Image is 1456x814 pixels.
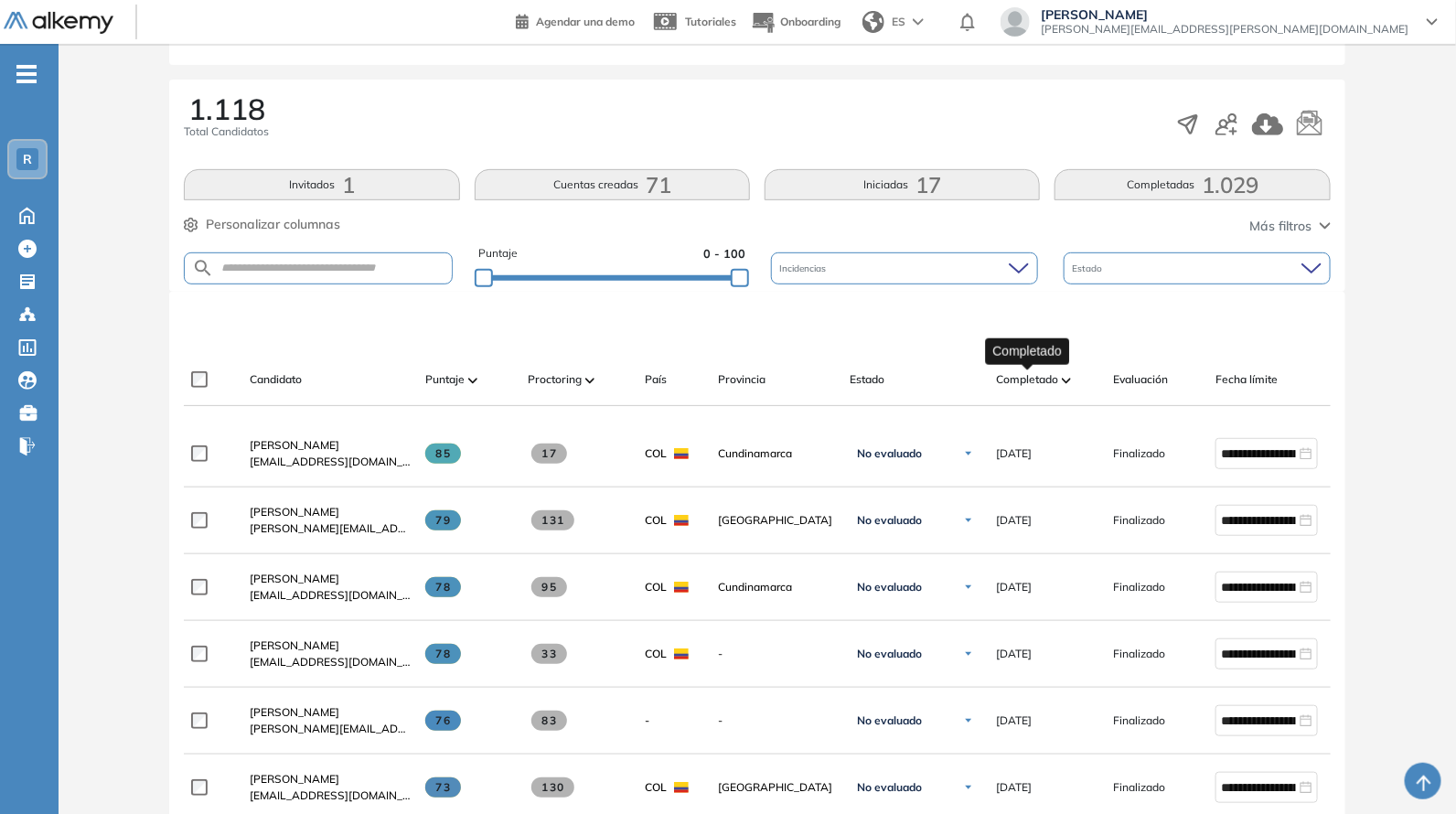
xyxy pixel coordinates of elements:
span: Agendar una demo [536,15,635,28]
span: Finalizado [1113,445,1165,462]
span: 131 [531,510,574,530]
span: Fecha límite [1215,371,1278,388]
span: 79 [425,510,461,530]
span: Proctoring [528,371,582,388]
button: Personalizar columnas [184,215,340,234]
span: COL [645,779,667,796]
span: Puntaje [478,245,518,262]
span: Más filtros [1250,217,1312,236]
span: 83 [531,711,567,731]
button: Cuentas creadas71 [475,169,750,200]
i: - [16,72,37,76]
span: No evaluado [857,446,922,461]
button: Onboarding [751,3,840,42]
a: [PERSON_NAME] [250,637,411,654]
span: COL [645,579,667,595]
span: No evaluado [857,580,922,594]
button: Iniciadas17 [765,169,1040,200]
span: ES [892,14,905,30]
span: Tutoriales [685,15,736,28]
a: [PERSON_NAME] [250,704,411,721]
span: 85 [425,444,461,464]
span: Estado [1073,262,1107,275]
a: [PERSON_NAME] [250,771,411,787]
button: Completadas1.029 [1055,169,1330,200]
img: COL [674,515,689,526]
span: Personalizar columnas [206,215,340,234]
span: 76 [425,711,461,731]
span: Completado [996,371,1058,388]
span: No evaluado [857,647,922,661]
img: world [862,11,884,33]
span: [DATE] [996,646,1032,662]
a: [PERSON_NAME] [250,504,411,520]
span: R [23,152,32,166]
img: Ícono de flecha [963,582,974,593]
span: 0 - 100 [703,245,745,262]
span: - [718,646,835,662]
span: 17 [531,444,567,464]
span: [GEOGRAPHIC_DATA] [718,512,835,529]
span: [DATE] [996,445,1032,462]
span: Puntaje [425,371,465,388]
span: [DATE] [996,579,1032,595]
span: [PERSON_NAME][EMAIL_ADDRESS][DOMAIN_NAME] [250,520,411,537]
span: COL [645,512,667,529]
span: País [645,371,667,388]
span: No evaluado [857,513,922,528]
span: Evaluación [1113,371,1168,388]
span: No evaluado [857,780,922,795]
span: [PERSON_NAME] [250,772,339,786]
a: Agendar una demo [516,9,635,31]
span: [DATE] [996,779,1032,796]
span: Incidencias [780,262,830,275]
span: [EMAIL_ADDRESS][DOMAIN_NAME] [250,787,411,804]
span: [PERSON_NAME] [250,505,339,519]
span: Provincia [718,371,765,388]
span: Cundinamarca [718,579,835,595]
span: - [645,712,649,729]
img: Ícono de flecha [963,648,974,659]
span: [PERSON_NAME] [250,705,339,719]
span: Finalizado [1113,712,1165,729]
img: Logo [4,12,113,35]
img: COL [674,782,689,793]
span: Candidato [250,371,302,388]
img: SEARCH_ALT [192,257,214,280]
button: Más filtros [1250,217,1331,236]
span: [DATE] [996,512,1032,529]
div: Completado [986,337,1070,364]
img: Ícono de flecha [963,448,974,459]
span: No evaluado [857,713,922,728]
span: [PERSON_NAME] [250,572,339,585]
span: [EMAIL_ADDRESS][DOMAIN_NAME] [250,454,411,470]
span: 78 [425,577,461,597]
span: Finalizado [1113,779,1165,796]
a: [PERSON_NAME] [250,437,411,454]
span: COL [645,445,667,462]
span: [PERSON_NAME][EMAIL_ADDRESS][DOMAIN_NAME] [250,721,411,737]
span: Finalizado [1113,646,1165,662]
span: [EMAIL_ADDRESS][DOMAIN_NAME] [250,587,411,604]
span: [PERSON_NAME] [1041,7,1408,22]
button: Invitados1 [184,169,459,200]
span: Finalizado [1113,579,1165,595]
div: Estado [1064,252,1331,284]
img: COL [674,648,689,659]
span: [PERSON_NAME] [250,638,339,652]
img: arrow [913,18,924,26]
span: [DATE] [996,712,1032,729]
div: Incidencias [771,252,1038,284]
span: COL [645,646,667,662]
span: - [718,712,835,729]
img: [missing "en.ARROW_ALT" translation] [468,378,477,383]
span: 130 [531,777,574,798]
span: Finalizado [1113,512,1165,529]
span: 1.118 [188,94,265,123]
span: [GEOGRAPHIC_DATA] [718,779,835,796]
img: Ícono de flecha [963,782,974,793]
span: Estado [850,371,884,388]
a: [PERSON_NAME] [250,571,411,587]
span: [EMAIL_ADDRESS][DOMAIN_NAME] [250,654,411,670]
img: [missing "en.ARROW_ALT" translation] [585,378,594,383]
